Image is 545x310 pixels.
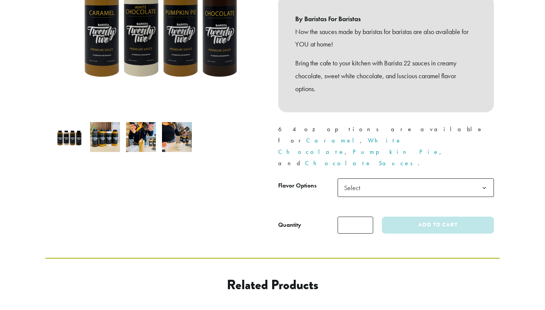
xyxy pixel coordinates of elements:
[295,25,477,51] p: Now the sauces made by baristas for baristas are also available for YOU at home!
[90,122,120,152] img: B22 12 oz sauces line up
[305,159,418,167] a: Chocolate Sauces
[306,136,360,144] a: Caramel
[162,122,192,152] img: Barista 22 Premium Sauces (12 oz.) - Image 4
[126,122,156,152] img: Barista 22 Premium Sauces (12 oz.) - Image 3
[353,148,439,156] a: Pumpkin Pie
[338,217,373,234] input: Product quantity
[278,124,494,169] p: 64 oz options are available for , , , and .
[295,12,477,25] b: By Baristas For Baristas
[278,220,301,229] div: Quantity
[106,277,439,293] h2: Related products
[341,180,368,195] span: Select
[278,180,338,191] label: Flavor Options
[382,217,494,234] button: Add to cart
[338,178,494,197] span: Select
[278,136,402,156] a: White Chocolate
[295,57,477,95] p: Bring the cafe to your kitchen with Barista 22 sauces in creamy chocolate, sweet white chocolate,...
[54,122,84,152] img: Barista 22 12 oz Sauces - All Flavors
